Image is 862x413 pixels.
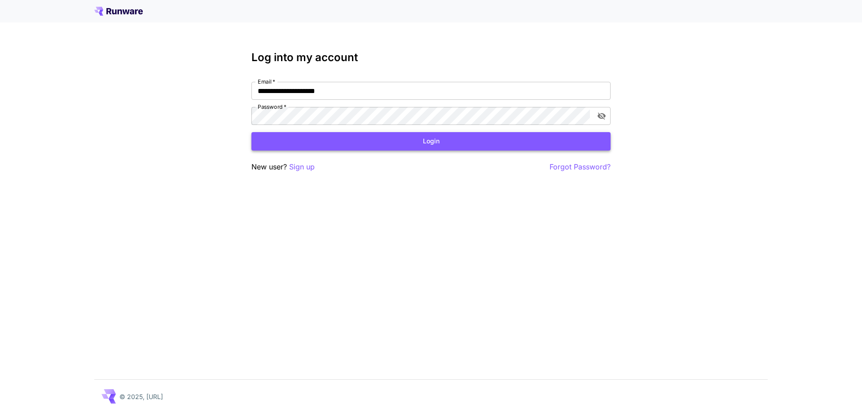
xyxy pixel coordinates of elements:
[251,132,611,151] button: Login
[289,161,315,173] button: Sign up
[251,161,315,173] p: New user?
[550,161,611,173] button: Forgot Password?
[251,51,611,64] h3: Log into my account
[119,392,163,401] p: © 2025, [URL]
[594,108,610,124] button: toggle password visibility
[258,103,286,111] label: Password
[258,78,275,85] label: Email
